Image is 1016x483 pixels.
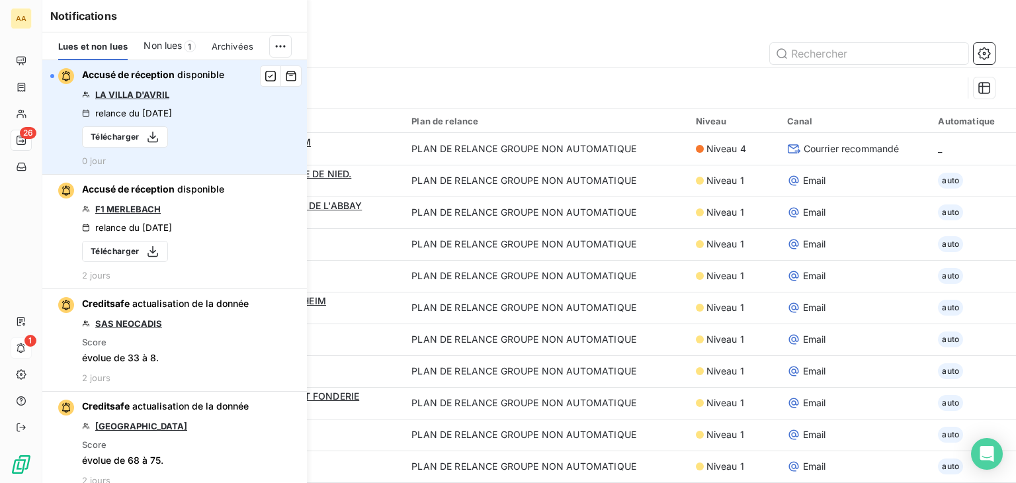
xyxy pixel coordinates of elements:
div: Open Intercom Messenger [971,438,1003,470]
span: auto [938,173,963,189]
span: Creditsafe [82,400,130,412]
span: auto [938,363,963,379]
div: AA [11,8,32,29]
span: Niveau 1 [706,428,744,441]
td: PLAN DE RELANCE GROUPE NON AUTOMATIQUE [403,355,687,387]
button: Télécharger [82,126,168,148]
span: auto [938,236,963,252]
span: auto [938,204,963,220]
div: relance du [DATE] [82,108,172,118]
span: Niveau 1 [706,206,744,219]
span: 2 jours [82,373,110,383]
div: Niveau [696,116,771,126]
span: auto [938,268,963,284]
span: 1 [184,40,196,52]
td: PLAN DE RELANCE GROUPE NON AUTOMATIQUE [403,197,687,228]
span: auto [938,459,963,474]
span: Accusé de réception [82,69,175,80]
span: Niveau 1 [706,269,744,283]
div: Plan de relance [411,116,679,126]
span: Non lues [144,39,182,52]
span: _ [938,143,942,154]
td: PLAN DE RELANCE GROUPE NON AUTOMATIQUE [403,133,687,165]
span: 1 [24,335,36,347]
span: Niveau 1 [706,396,744,410]
button: Télécharger [82,241,168,262]
span: Archivées [212,41,253,52]
button: Accusé de réception disponibleLA VILLA D'AVRILrelance du [DATE]Télécharger0 jour [42,60,307,175]
span: actualisation de la donnée [132,298,249,309]
td: PLAN DE RELANCE GROUPE NON AUTOMATIQUE [403,419,687,451]
span: auto [938,395,963,411]
a: F1 MERLEBACH [95,204,161,214]
span: auto [938,331,963,347]
button: Accusé de réception disponibleF1 MERLEBACHrelance du [DATE]Télécharger2 jours [42,175,307,289]
span: Email [803,174,826,187]
input: Rechercher [770,43,968,64]
span: auto [938,427,963,443]
td: PLAN DE RELANCE GROUPE NON AUTOMATIQUE [403,260,687,292]
span: Email [803,333,826,346]
span: disponible [177,183,224,195]
span: évolue de 68 à 75. [82,454,163,467]
td: PLAN DE RELANCE GROUPE NON AUTOMATIQUE [403,387,687,419]
span: Niveau 1 [706,238,744,251]
button: Creditsafe actualisation de la donnéeSAS NEOCADISScoreévolue de 33 à 8.2 jours [42,289,307,392]
span: Email [803,460,826,473]
span: Creditsafe [82,298,130,309]
td: PLAN DE RELANCE GROUPE NON AUTOMATIQUE [403,292,687,324]
span: auto [938,300,963,316]
span: Niveau 1 [706,365,744,378]
span: Email [803,428,826,441]
span: Niveau 1 [706,333,744,346]
td: PLAN DE RELANCE GROUPE NON AUTOMATIQUE [403,324,687,355]
span: Email [803,206,826,219]
span: Courrier recommandé [804,142,900,155]
span: 26 [20,127,36,139]
div: Automatique [938,116,1008,126]
span: actualisation de la donnée [132,400,249,412]
a: SAS NEOCADIS [95,318,162,329]
span: Email [803,396,826,410]
div: Canal [787,116,923,126]
span: Score [82,337,106,347]
span: Email [803,238,826,251]
a: LA VILLA D'AVRIL [95,89,169,100]
span: Score [82,439,106,450]
td: PLAN DE RELANCE GROUPE NON AUTOMATIQUE [403,228,687,260]
span: Accusé de réception [82,183,175,195]
a: [GEOGRAPHIC_DATA] [95,421,187,431]
span: 2 jours [82,270,110,281]
span: disponible [177,69,224,80]
span: Niveau 4 [706,142,746,155]
span: Email [803,269,826,283]
span: Niveau 1 [706,460,744,473]
div: relance du [DATE] [82,222,172,233]
img: Logo LeanPay [11,454,32,475]
span: Email [803,365,826,378]
span: Lues et non lues [58,41,128,52]
h6: Notifications [50,8,299,24]
span: évolue de 33 à 8. [82,351,159,365]
span: Niveau 1 [706,301,744,314]
span: Email [803,301,826,314]
span: 0 jour [82,155,106,166]
td: PLAN DE RELANCE GROUPE NON AUTOMATIQUE [403,451,687,482]
span: Niveau 1 [706,174,744,187]
td: PLAN DE RELANCE GROUPE NON AUTOMATIQUE [403,165,687,197]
